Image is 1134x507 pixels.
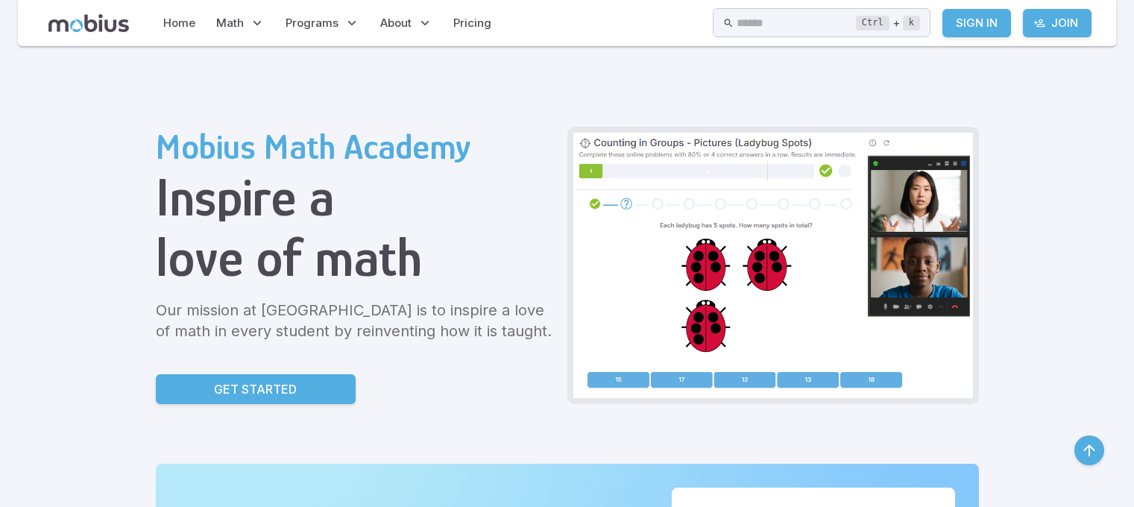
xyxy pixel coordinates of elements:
[156,300,555,341] p: Our mission at [GEOGRAPHIC_DATA] is to inspire a love of math in every student by reinventing how...
[856,14,920,32] div: +
[856,16,889,31] kbd: Ctrl
[903,16,920,31] kbd: k
[156,374,356,404] a: Get Started
[159,6,200,40] a: Home
[449,6,496,40] a: Pricing
[573,133,973,398] img: Grade 2 Class
[214,380,297,398] p: Get Started
[286,15,338,31] span: Programs
[156,227,555,288] h1: love of math
[942,9,1011,37] a: Sign In
[156,167,555,227] h1: Inspire a
[216,15,244,31] span: Math
[156,127,555,167] h2: Mobius Math Academy
[1023,9,1092,37] a: Join
[380,15,412,31] span: About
